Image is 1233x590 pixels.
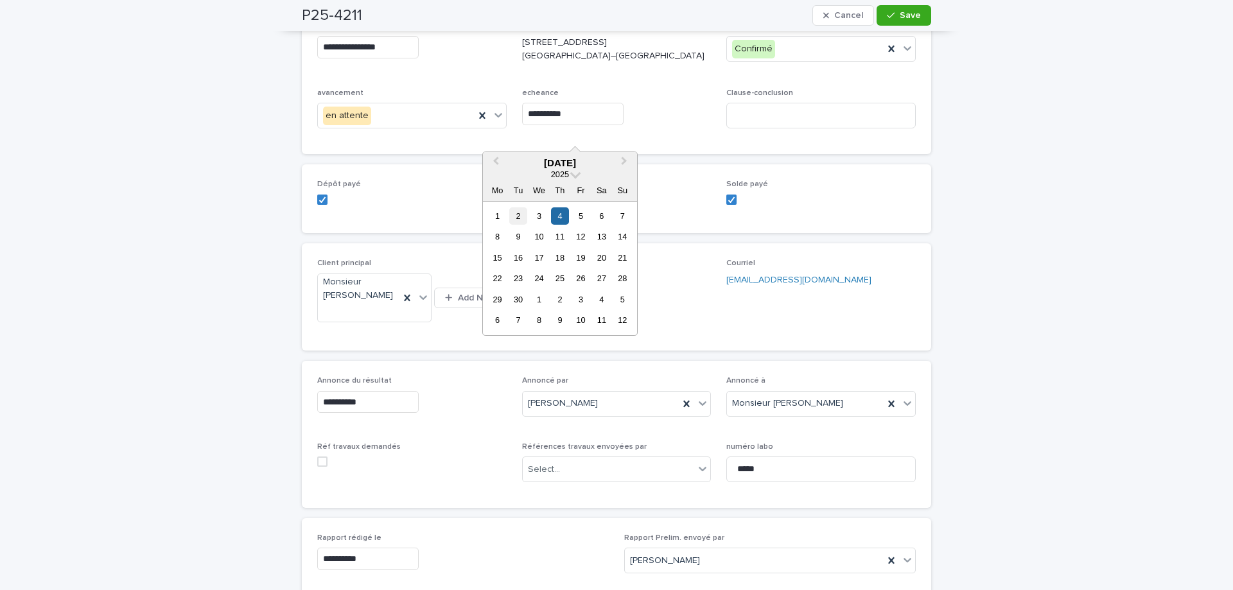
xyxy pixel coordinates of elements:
[593,311,610,329] div: Choose Saturday, 11 October 2025
[317,89,363,97] span: avancement
[530,311,548,329] div: Choose Wednesday, 8 October 2025
[551,270,568,287] div: Choose Thursday, 25 September 2025
[572,249,590,266] div: Choose Friday, 19 September 2025
[489,291,506,308] div: Choose Monday, 29 September 2025
[317,259,371,267] span: Client principal
[509,182,527,199] div: Tu
[458,293,496,302] span: Add New
[593,207,610,225] div: Choose Saturday, 6 September 2025
[572,182,590,199] div: Fr
[593,270,610,287] div: Choose Saturday, 27 September 2025
[726,259,755,267] span: Courriel
[572,291,590,308] div: Choose Friday, 3 October 2025
[900,11,921,20] span: Save
[317,377,392,385] span: Annonce du résultat
[522,36,712,63] p: [STREET_ADDRESS] [GEOGRAPHIC_DATA]–[GEOGRAPHIC_DATA]
[614,249,631,266] div: Choose Sunday, 21 September 2025
[726,89,793,97] span: Clause-conclusion
[593,228,610,245] div: Choose Saturday, 13 September 2025
[509,291,527,308] div: Choose Tuesday, 30 September 2025
[572,311,590,329] div: Choose Friday, 10 October 2025
[323,107,371,125] div: en attente
[509,249,527,266] div: Choose Tuesday, 16 September 2025
[615,153,636,174] button: Next Month
[726,180,768,188] span: Solde payé
[530,249,548,266] div: Choose Wednesday, 17 September 2025
[522,89,559,97] span: echeance
[877,5,931,26] button: Save
[551,207,568,225] div: Choose Thursday, 4 September 2025
[614,291,631,308] div: Choose Sunday, 5 October 2025
[530,182,548,199] div: We
[732,40,775,58] div: Confirmé
[726,275,871,284] a: [EMAIL_ADDRESS][DOMAIN_NAME]
[522,377,568,385] span: Annoncé par
[614,182,631,199] div: Su
[593,291,610,308] div: Choose Saturday, 4 October 2025
[483,157,637,169] div: [DATE]
[614,270,631,287] div: Choose Sunday, 28 September 2025
[726,377,765,385] span: Annoncé à
[489,182,506,199] div: Mo
[530,207,548,225] div: Choose Wednesday, 3 September 2025
[614,311,631,329] div: Choose Sunday, 12 October 2025
[551,228,568,245] div: Choose Thursday, 11 September 2025
[434,288,506,308] button: Add New
[489,270,506,287] div: Choose Monday, 22 September 2025
[317,180,361,188] span: Dépôt payé
[509,228,527,245] div: Choose Tuesday, 9 September 2025
[726,443,773,451] span: numéro labo
[302,6,362,25] h2: P25-4211
[834,11,863,20] span: Cancel
[614,228,631,245] div: Choose Sunday, 14 September 2025
[624,534,724,542] span: Rapport Prelim. envoyé par
[572,207,590,225] div: Choose Friday, 5 September 2025
[509,270,527,287] div: Choose Tuesday, 23 September 2025
[522,443,647,451] span: Références travaux envoyées par
[551,291,568,308] div: Choose Thursday, 2 October 2025
[530,291,548,308] div: Choose Wednesday, 1 October 2025
[630,554,700,568] span: [PERSON_NAME]
[528,463,560,476] div: Select...
[593,182,610,199] div: Sa
[487,205,633,331] div: month 2025-09
[317,534,381,542] span: Rapport rédigé le
[572,270,590,287] div: Choose Friday, 26 September 2025
[551,249,568,266] div: Choose Thursday, 18 September 2025
[530,228,548,245] div: Choose Wednesday, 10 September 2025
[509,311,527,329] div: Choose Tuesday, 7 October 2025
[489,249,506,266] div: Choose Monday, 15 September 2025
[489,207,506,225] div: Choose Monday, 1 September 2025
[551,169,569,179] span: 2025
[614,207,631,225] div: Choose Sunday, 7 September 2025
[593,249,610,266] div: Choose Saturday, 20 September 2025
[572,228,590,245] div: Choose Friday, 12 September 2025
[732,397,843,410] span: Monsieur [PERSON_NAME]
[317,443,401,451] span: Réf travaux demandés
[528,397,598,410] span: [PERSON_NAME]
[323,275,394,302] span: Monsieur [PERSON_NAME]
[551,182,568,199] div: Th
[530,270,548,287] div: Choose Wednesday, 24 September 2025
[509,207,527,225] div: Choose Tuesday, 2 September 2025
[484,153,505,174] button: Previous Month
[489,311,506,329] div: Choose Monday, 6 October 2025
[551,311,568,329] div: Choose Thursday, 9 October 2025
[812,5,874,26] button: Cancel
[489,228,506,245] div: Choose Monday, 8 September 2025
